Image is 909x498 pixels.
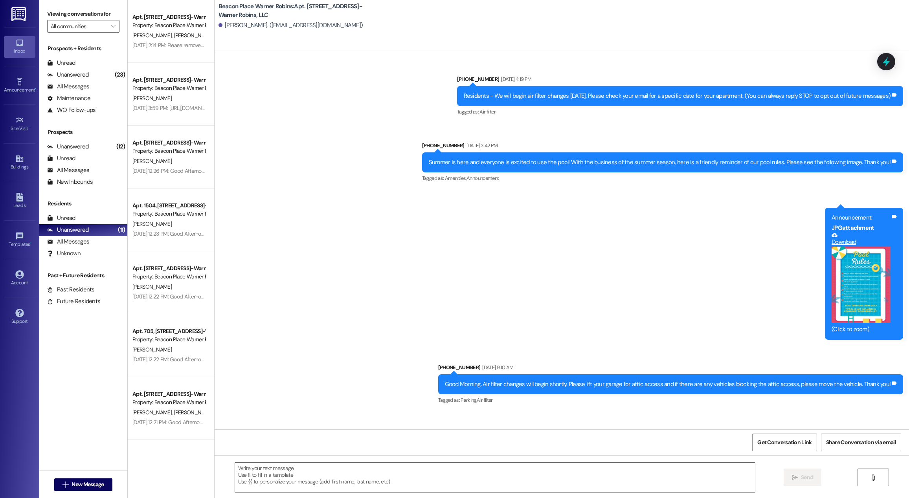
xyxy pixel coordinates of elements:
[464,92,891,100] div: Residents - We will begin air filter changes [DATE]. Please check your email for a specific date ...
[477,397,493,403] span: Air filter
[132,210,205,218] div: Property: Beacon Place Warner Robins
[445,380,891,388] div: Good Morning. Air filter changes will begin shortly. Please lift your garage for attic access and...
[832,232,891,246] a: Download
[821,434,901,451] button: Share Conversation via email
[132,346,172,353] span: [PERSON_NAME]
[461,397,477,403] span: Parking ,
[47,286,95,294] div: Past Residents
[4,36,35,57] a: Inbox
[132,157,172,165] span: [PERSON_NAME]
[479,108,496,115] span: Air filter
[752,434,817,451] button: Get Conversation Link
[47,214,75,222] div: Unread
[35,86,36,92] span: •
[132,327,205,335] div: Apt. 705, [STREET_ADDRESS]-Warner Robins, LLC
[47,82,89,91] div: All Messages
[4,114,35,135] a: Site Visit •
[116,224,127,236] div: (11)
[132,95,172,102] span: [PERSON_NAME]
[4,229,35,251] a: Templates •
[47,297,100,306] div: Future Residents
[132,84,205,92] div: Property: Beacon Place Warner Robins
[62,482,68,488] i: 
[438,363,903,374] div: [PHONE_NUMBER]
[132,201,205,210] div: Apt. 1504, [STREET_ADDRESS]-Warner Robins, LLC
[28,124,29,130] span: •
[480,363,513,372] div: [DATE] 9:10 AM
[219,2,376,19] b: Beacon Place Warner Robins: Apt. [STREET_ADDRESS]-Warner Robins, LLC
[114,141,127,153] div: (12)
[47,143,89,151] div: Unanswered
[39,128,127,136] div: Prospects
[132,21,205,29] div: Property: Beacon Place Warner Robins
[132,104,220,112] div: [DATE] 3:59 PM: [URL][DOMAIN_NAME]
[132,283,172,290] span: [PERSON_NAME]
[4,268,35,289] a: Account
[174,32,213,39] span: [PERSON_NAME]
[445,175,467,181] span: Amenities ,
[870,474,876,481] i: 
[132,42,297,49] div: [DATE] 2:14 PM: Please remove [PERSON_NAME] from the text messages
[132,220,172,227] span: [PERSON_NAME]
[422,172,903,184] div: Tagged as:
[47,71,89,79] div: Unanswered
[132,273,205,281] div: Property: Beacon Place Warner Robins
[111,23,115,29] i: 
[422,141,903,152] div: [PHONE_NUMBER]
[792,474,798,481] i: 
[784,469,822,486] button: Send
[801,473,813,482] span: Send
[132,13,205,21] div: Apt. [STREET_ADDRESS]-Warner Robins, LLC
[47,226,89,234] div: Unanswered
[47,154,75,163] div: Unread
[113,69,127,81] div: (23)
[47,238,89,246] div: All Messages
[47,94,90,103] div: Maintenance
[132,390,205,398] div: Apt. [STREET_ADDRESS]-Warner Robins, LLC
[11,7,28,21] img: ResiDesk Logo
[832,214,891,222] div: Announcement:
[826,438,896,447] span: Share Conversation via email
[47,249,81,258] div: Unknown
[47,106,95,114] div: WO Follow-ups
[132,139,205,147] div: Apt. [STREET_ADDRESS]-Warner Robins, LLC
[30,240,31,246] span: •
[47,166,89,174] div: All Messages
[51,20,107,33] input: All communities
[132,335,205,344] div: Property: Beacon Place Warner Robins
[832,247,891,323] button: Zoom image
[47,59,75,67] div: Unread
[499,75,531,83] div: [DATE] 4:19 PM
[47,8,119,20] label: Viewing conversations for
[132,409,174,416] span: [PERSON_NAME]
[132,147,205,155] div: Property: Beacon Place Warner Robins
[457,106,903,117] div: Tagged as:
[4,190,35,212] a: Leads
[4,152,35,173] a: Buildings
[132,76,205,84] div: Apt. [STREET_ADDRESS]-Warner Robins, LLC
[39,44,127,53] div: Prospects + Residents
[832,325,891,333] div: (Click to zoom)
[438,394,903,406] div: Tagged as:
[39,200,127,208] div: Residents
[39,271,127,280] div: Past + Future Residents
[72,480,104,489] span: New Message
[132,264,205,273] div: Apt. [STREET_ADDRESS]-Warner Robins, LLC
[4,306,35,328] a: Support
[429,158,891,167] div: Summer is here and everyone is excited to use the pool! With the business of the summer season, h...
[47,178,93,186] div: New Inbounds
[219,21,363,29] div: [PERSON_NAME]. ([EMAIL_ADDRESS][DOMAIN_NAME])
[832,224,874,232] b: JPG attachment
[174,409,213,416] span: [PERSON_NAME]
[132,398,205,406] div: Property: Beacon Place Warner Robins
[466,175,499,181] span: Announcement
[457,75,903,86] div: [PHONE_NUMBER]
[54,478,112,491] button: New Message
[465,141,498,150] div: [DATE] 3:42 PM
[132,32,174,39] span: [PERSON_NAME]
[757,438,812,447] span: Get Conversation Link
